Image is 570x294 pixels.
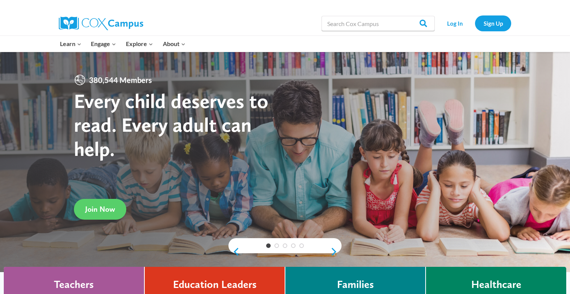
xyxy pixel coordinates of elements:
h4: Teachers [54,278,94,291]
span: Learn [60,39,81,49]
a: Sign Up [475,15,511,31]
div: content slider buttons [228,244,342,259]
a: 3 [283,243,287,248]
nav: Primary Navigation [55,36,190,52]
span: Join Now [85,205,115,214]
a: 2 [274,243,279,248]
a: next [330,247,342,256]
span: Engage [91,39,116,49]
a: 5 [299,243,304,248]
a: 4 [291,243,296,248]
h4: Education Leaders [173,278,257,291]
span: Explore [126,39,153,49]
strong: Every child deserves to read. Every adult can help. [74,89,268,161]
h4: Healthcare [471,278,521,291]
span: About [163,39,185,49]
a: Join Now [74,199,126,220]
a: previous [228,247,240,256]
span: 380,544 Members [86,74,155,86]
nav: Secondary Navigation [438,15,511,31]
img: Cox Campus [59,17,143,30]
h4: Families [337,278,374,291]
a: 1 [266,243,271,248]
input: Search Cox Campus [322,16,435,31]
a: Log In [438,15,471,31]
